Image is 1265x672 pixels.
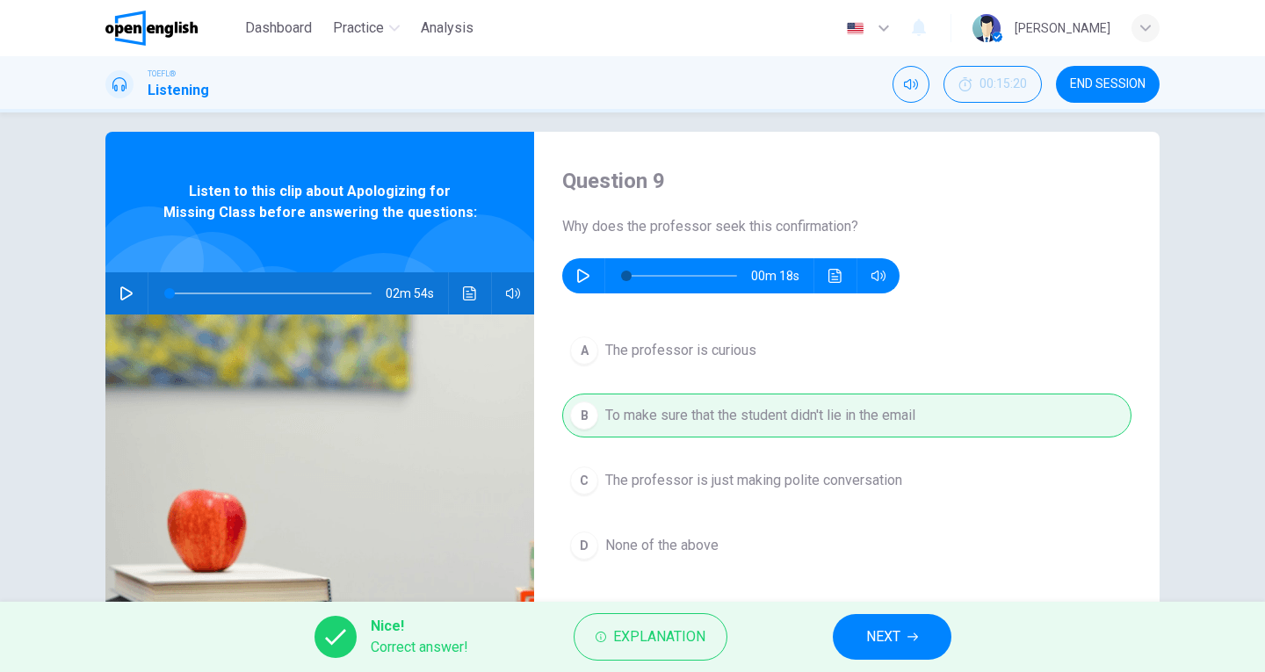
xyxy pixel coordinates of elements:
span: Why does the professor seek this confirmation? [562,216,1131,237]
div: Mute [893,66,929,103]
button: Click to see the audio transcription [456,272,484,314]
span: TOEFL® [148,68,176,80]
span: Listen to this clip about Apologizing for Missing Class before answering the questions: [163,181,477,223]
button: 00:15:20 [943,66,1042,103]
span: Dashboard [245,18,312,39]
span: Nice! [371,616,468,637]
span: NEXT [866,625,900,649]
span: Analysis [421,18,473,39]
button: NEXT [833,614,951,660]
button: Dashboard [238,12,319,44]
img: OpenEnglish logo [105,11,198,46]
h1: Listening [148,80,209,101]
span: 02m 54s [386,272,448,314]
a: OpenEnglish logo [105,11,238,46]
img: en [844,22,866,35]
span: 00m 18s [751,258,813,293]
div: [PERSON_NAME] [1015,18,1110,39]
span: Explanation [613,625,705,649]
img: Profile picture [972,14,1001,42]
span: 00:15:20 [979,77,1027,91]
button: END SESSION [1056,66,1160,103]
h4: Question 9 [562,167,1131,195]
button: Practice [326,12,407,44]
span: END SESSION [1070,77,1146,91]
div: Hide [943,66,1042,103]
span: Practice [333,18,384,39]
span: Correct answer! [371,637,468,658]
button: Explanation [574,613,727,661]
button: Analysis [414,12,481,44]
button: Click to see the audio transcription [821,258,849,293]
